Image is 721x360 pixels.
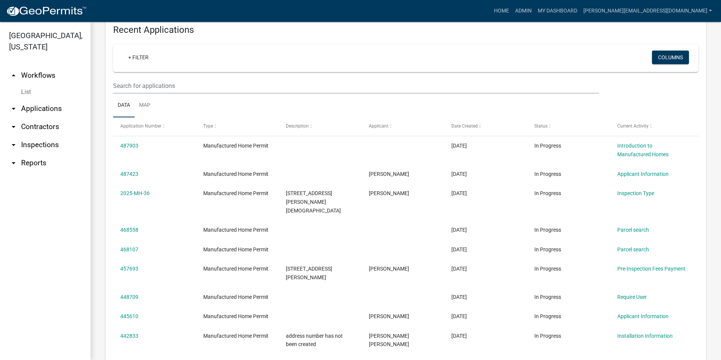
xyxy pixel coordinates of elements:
span: 10/03/2025 [451,143,467,149]
a: + Filter [122,51,155,64]
a: 2025-MH-36 [120,190,150,196]
h4: Recent Applications [113,25,698,35]
a: Parcel search [617,246,649,252]
a: 442833 [120,333,138,339]
span: In Progress [534,313,561,319]
span: Manufactured Home Permit [203,313,268,319]
span: 07/12/2025 [451,294,467,300]
a: Require User [617,294,647,300]
a: 487903 [120,143,138,149]
a: 468107 [120,246,138,252]
datatable-header-cell: Status [527,117,610,135]
a: Inspection Type [617,190,654,196]
span: In Progress [534,190,561,196]
i: arrow_drop_down [9,122,18,131]
datatable-header-cell: Application Number [113,117,196,135]
a: My Dashboard [535,4,580,18]
span: Status [534,123,548,129]
span: Manufactured Home Permit [203,227,268,233]
datatable-header-cell: Date Created [444,117,527,135]
span: In Progress [534,246,561,252]
span: Manufactured Home Permit [203,266,268,272]
span: In Progress [534,333,561,339]
a: Home [491,4,512,18]
span: address number has not been created [286,333,343,348]
span: Manufactured Home Permit [203,246,268,252]
span: In Progress [534,171,561,177]
i: arrow_drop_down [9,104,18,113]
span: In Progress [534,227,561,233]
span: 09/04/2025 [451,190,467,196]
span: Michelle [369,190,409,196]
span: Manufactured Home Permit [203,143,268,149]
a: 445610 [120,313,138,319]
span: Date Created [451,123,478,129]
a: 468558 [120,227,138,233]
input: Search for applications [113,78,599,94]
span: 415 willis rd [286,266,332,280]
span: 10/03/2025 [451,171,467,177]
span: 06/29/2025 [451,333,467,339]
span: In Progress [534,266,561,272]
span: Ronnie Dozier [369,266,409,272]
span: Blake Dale Everson [369,333,409,348]
a: Pre-Inspection Fees Payment [617,266,686,272]
span: Applicant [369,123,388,129]
span: Current Activity [617,123,649,129]
datatable-header-cell: Type [196,117,279,135]
datatable-header-cell: Current Activity [610,117,693,135]
span: 07/07/2025 [451,313,467,319]
a: Applicant Information [617,171,669,177]
span: 07/31/2025 [451,266,467,272]
span: 08/25/2025 [451,227,467,233]
span: In Progress [534,294,561,300]
span: 08/22/2025 [451,246,467,252]
a: Applicant Information [617,313,669,319]
span: Manufactured Home Permit [203,333,268,339]
span: Manufactured Home Permit [203,190,268,196]
span: In Progress [534,143,561,149]
datatable-header-cell: Applicant [362,117,445,135]
span: Manufactured Home Permit [203,171,268,177]
span: Logan Thomas [369,171,409,177]
a: 457693 [120,266,138,272]
a: Parcel search [617,227,649,233]
a: Map [135,94,155,118]
a: Data [113,94,135,118]
span: Manufactured Home Permit [203,294,268,300]
i: arrow_drop_up [9,71,18,80]
span: David mathis [369,313,409,319]
a: 448709 [120,294,138,300]
a: 487423 [120,171,138,177]
a: Introduction to Manufactured Homes [617,143,669,157]
datatable-header-cell: Description [279,117,362,135]
span: 999 Powell Church Rd [286,190,341,214]
i: arrow_drop_down [9,140,18,149]
a: Installation Information [617,333,673,339]
a: Admin [512,4,535,18]
button: Columns [652,51,689,64]
span: Type [203,123,213,129]
span: Application Number [120,123,161,129]
a: [PERSON_NAME][EMAIL_ADDRESS][DOMAIN_NAME] [580,4,715,18]
span: Description [286,123,309,129]
i: arrow_drop_down [9,158,18,168]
